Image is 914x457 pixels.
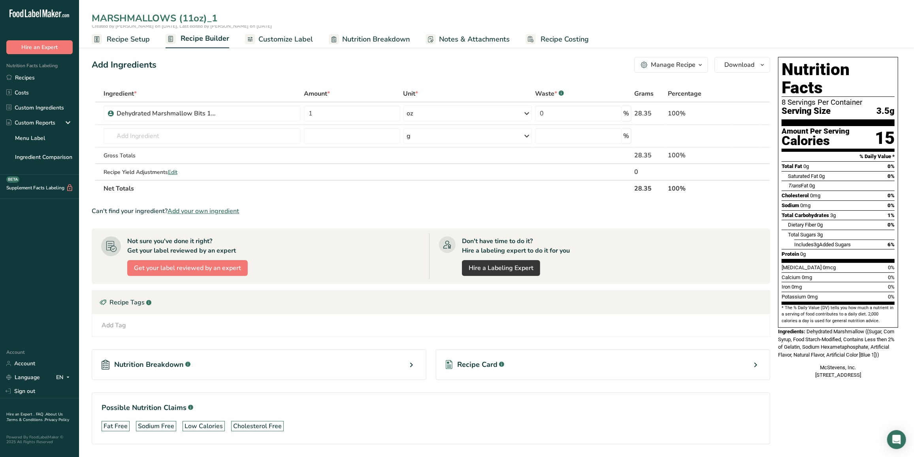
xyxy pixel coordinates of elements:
[778,329,895,358] span: Dehydrated Marshmallow ((Sugar, Corn Syrup, Food Starch-Modified, Contains Less then 2% of Gelati...
[792,284,802,290] span: 0mg
[127,236,236,255] div: Not sure you've done it right? Get your label reviewed by an expert
[788,183,801,189] i: Trans
[788,183,808,189] span: Fat
[794,242,851,247] span: Includes Added Sugars
[809,183,815,189] span: 0g
[888,193,895,198] span: 0%
[782,98,895,106] div: 8 Servings Per Container
[92,206,770,216] div: Can't find your ingredient?
[782,135,850,147] div: Calories
[778,329,805,334] span: Ingredients:
[407,131,411,141] div: g
[823,264,836,270] span: 0mcg
[329,30,410,48] a: Nutrition Breakdown
[668,151,732,160] div: 100%
[426,30,510,48] a: Notes & Attachments
[407,109,413,118] div: oz
[803,163,809,169] span: 0g
[6,412,34,417] a: Hire an Expert .
[462,236,570,255] div: Don't have time to do it? Hire a labeling expert to do it for you
[6,119,55,127] div: Custom Reports
[541,34,589,45] span: Recipe Costing
[888,274,895,280] span: 0%
[56,373,73,382] div: EN
[635,167,665,177] div: 0
[535,89,564,98] div: Waste
[185,421,223,431] div: Low Calories
[104,421,128,431] div: Fat Free
[714,57,770,73] button: Download
[782,128,850,135] div: Amount Per Serving
[888,264,895,270] span: 0%
[782,274,801,280] span: Calcium
[788,232,816,238] span: Total Sugars
[233,421,282,431] div: Cholesterol Free
[888,222,895,228] span: 0%
[304,89,330,98] span: Amount
[6,40,73,54] button: Hire an Expert
[168,168,177,176] span: Edit
[814,242,819,247] span: 3g
[104,89,137,98] span: Ingredient
[114,359,184,370] span: Nutrition Breakdown
[782,305,895,324] section: * The % Daily Value (DV) tells you how much a nutrient in a serving of food contributes to a dail...
[102,321,126,330] div: Add Tag
[782,60,895,97] h1: Nutrition Facts
[634,57,708,73] button: Manage Recipe
[802,274,812,280] span: 0mg
[457,359,498,370] span: Recipe Card
[782,106,831,116] span: Serving Size
[526,30,589,48] a: Recipe Costing
[462,260,540,276] a: Hire a Labeling Expert
[788,222,816,228] span: Dietary Fiber
[817,222,823,228] span: 0g
[888,163,895,169] span: 0%
[668,109,732,118] div: 100%
[258,34,313,45] span: Customize Label
[92,23,272,29] span: Created by [PERSON_NAME] on [DATE], Last edited by [PERSON_NAME] on [DATE]
[104,151,301,160] div: Gross Totals
[887,430,906,449] div: Open Intercom Messenger
[104,168,301,176] div: Recipe Yield Adjustments
[788,173,818,179] span: Saturated Fat
[633,180,667,196] th: 28.35
[782,284,790,290] span: Iron
[807,294,818,300] span: 0mg
[166,30,229,49] a: Recipe Builder
[92,30,150,48] a: Recipe Setup
[782,163,802,169] span: Total Fat
[888,202,895,208] span: 0%
[668,89,702,98] span: Percentage
[403,89,418,98] span: Unit
[45,417,69,423] a: Privacy Policy
[168,206,239,216] span: Add your own ingredient
[92,59,156,72] div: Add Ingredients
[888,242,895,247] span: 6%
[782,152,895,161] section: % Daily Value *
[635,109,665,118] div: 28.35
[245,30,313,48] a: Customize Label
[876,106,895,116] span: 3.5g
[888,173,895,179] span: 0%
[635,89,654,98] span: Grams
[6,176,19,183] div: BETA
[439,34,510,45] span: Notes & Attachments
[127,260,248,276] button: Get your label reviewed by an expert
[810,193,820,198] span: 0mg
[181,33,229,44] span: Recipe Builder
[782,202,799,208] span: Sodium
[138,421,174,431] div: Sodium Free
[830,212,836,218] span: 3g
[888,212,895,218] span: 1%
[875,128,895,149] div: 15
[819,173,825,179] span: 0g
[778,364,898,379] div: McStevens, Inc. [STREET_ADDRESS]
[782,193,809,198] span: Cholesterol
[800,202,810,208] span: 0mg
[800,251,806,257] span: 0g
[651,60,695,70] div: Manage Recipe
[107,34,150,45] span: Recipe Setup
[102,180,633,196] th: Net Totals
[817,232,823,238] span: 3g
[888,284,895,290] span: 0%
